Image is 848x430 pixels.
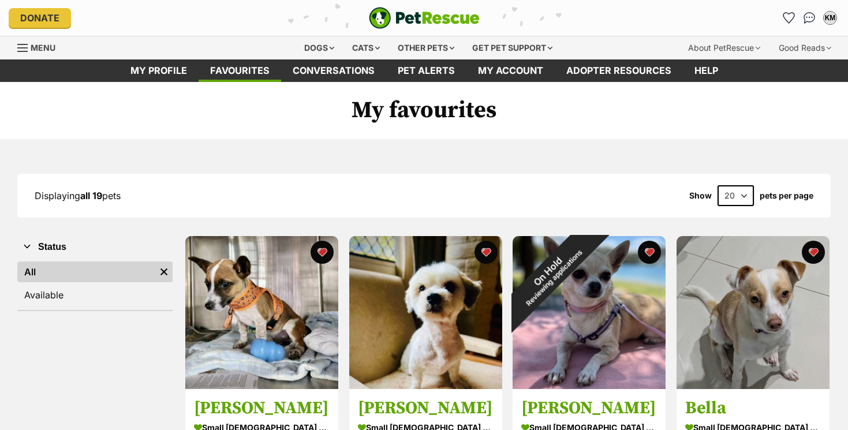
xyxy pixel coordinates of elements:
[358,397,494,419] h3: [PERSON_NAME]
[466,59,555,82] a: My account
[369,7,480,29] a: PetRescue
[35,190,121,201] span: Displaying pets
[487,211,615,338] div: On Hold
[513,236,666,389] img: Minnie
[824,12,836,24] div: KM
[31,43,55,53] span: Menu
[804,12,816,24] img: chat-41dd97257d64d25036548639549fe6c8038ab92f7586957e7f3b1b290dea8141.svg
[281,59,386,82] a: conversations
[80,190,102,201] strong: all 19
[521,397,657,419] h3: [PERSON_NAME]
[474,241,497,264] button: favourite
[821,9,839,27] button: My account
[185,236,338,389] img: Joey
[760,191,813,200] label: pets per page
[369,7,480,29] img: logo-e224e6f780fb5917bec1dbf3a21bbac754714ae5b6737aabdf751b685950b380.svg
[155,261,173,282] a: Remove filter
[386,59,466,82] a: Pet alerts
[685,397,821,419] h3: Bella
[638,241,661,264] button: favourite
[513,380,666,391] a: On HoldReviewing applications
[689,191,712,200] span: Show
[344,36,388,59] div: Cats
[525,248,584,308] span: Reviewing applications
[555,59,683,82] a: Adopter resources
[680,36,768,59] div: About PetRescue
[296,36,342,59] div: Dogs
[802,241,825,264] button: favourite
[779,9,839,27] ul: Account quick links
[119,59,199,82] a: My profile
[17,240,173,255] button: Status
[311,241,334,264] button: favourite
[17,259,173,310] div: Status
[779,9,798,27] a: Favourites
[17,36,63,57] a: Menu
[199,59,281,82] a: Favourites
[194,397,330,419] h3: [PERSON_NAME]
[390,36,462,59] div: Other pets
[800,9,819,27] a: Conversations
[771,36,839,59] div: Good Reads
[683,59,730,82] a: Help
[17,285,173,305] a: Available
[9,8,71,28] a: Donate
[17,261,155,282] a: All
[677,236,830,389] img: Bella
[349,236,502,389] img: Wilson
[464,36,561,59] div: Get pet support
